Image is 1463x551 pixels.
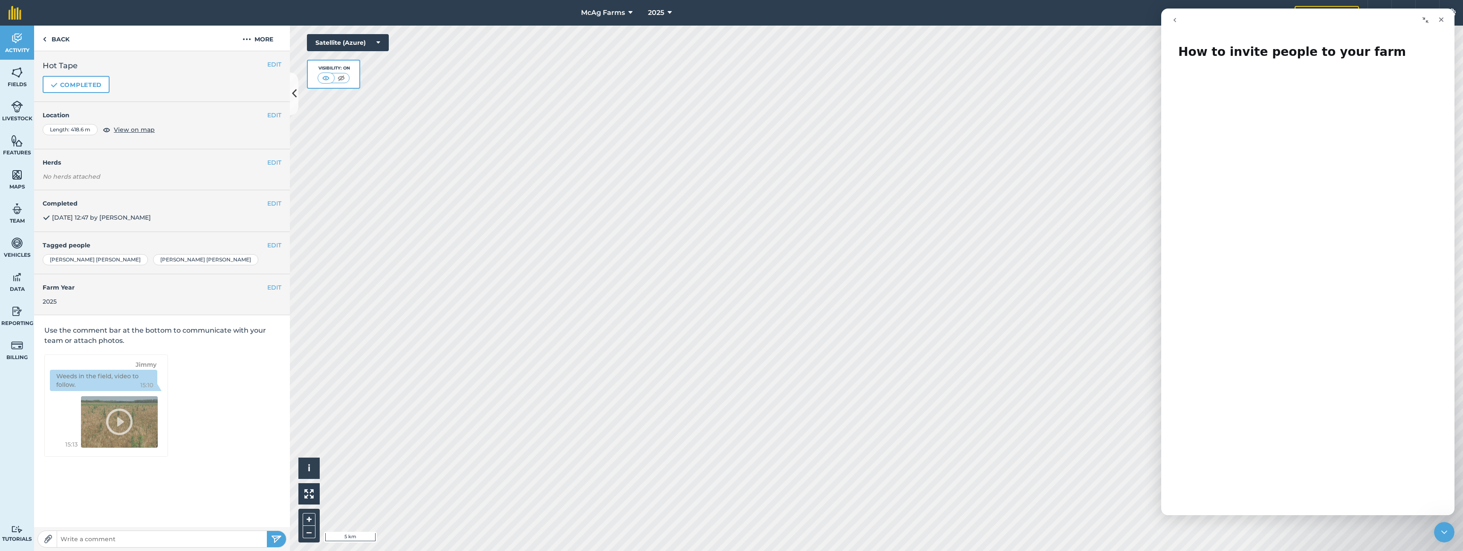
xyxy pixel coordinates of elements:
img: svg+xml;base64,PHN2ZyB4bWxucz0iaHR0cDovL3d3dy53My5vcmcvMjAwMC9zdmciIHdpZHRoPSI1MCIgaGVpZ2h0PSI0MC... [321,74,331,82]
span: View on map [114,125,155,134]
div: [PERSON_NAME] [PERSON_NAME] [153,254,258,265]
h4: Location [43,110,281,120]
button: Satellite (Azure) [307,34,389,51]
div: [DATE] 12:47 by [PERSON_NAME] [34,190,290,232]
img: svg+xml;base64,PD94bWwgdmVyc2lvbj0iMS4wIiBlbmNvZGluZz0idXRmLTgiPz4KPCEtLSBHZW5lcmF0b3I6IEFkb2JlIE... [11,305,23,318]
img: svg+xml;base64,PD94bWwgdmVyc2lvbj0iMS4wIiBlbmNvZGluZz0idXRmLTgiPz4KPCEtLSBHZW5lcmF0b3I6IEFkb2JlIE... [11,525,23,534]
div: Length : 418.6 m [43,124,98,135]
em: No herds attached [43,172,290,181]
img: svg+xml;base64,PHN2ZyB4bWxucz0iaHR0cDovL3d3dy53My5vcmcvMjAwMC9zdmciIHdpZHRoPSI1NiIgaGVpZ2h0PSI2MC... [11,134,23,147]
button: EDIT [267,199,281,208]
span: i [308,463,310,473]
img: svg+xml;base64,PHN2ZyB4bWxucz0iaHR0cDovL3d3dy53My5vcmcvMjAwMC9zdmciIHdpZHRoPSIxOCIgaGVpZ2h0PSIyNC... [50,80,58,90]
iframe: Intercom live chat [1434,522,1454,542]
a: Change plan [1295,6,1359,20]
p: Use the comment bar at the bottom to communicate with your team or attach photos. [44,325,280,346]
img: svg+xml;base64,PHN2ZyB4bWxucz0iaHR0cDovL3d3dy53My5vcmcvMjAwMC9zdmciIHdpZHRoPSIyNSIgaGVpZ2h0PSIyNC... [271,534,282,544]
img: svg+xml;base64,PD94bWwgdmVyc2lvbj0iMS4wIiBlbmNvZGluZz0idXRmLTgiPz4KPCEtLSBHZW5lcmF0b3I6IEFkb2JlIE... [11,32,23,45]
img: Four arrows, one pointing top left, one top right, one bottom right and the last bottom left [304,489,314,499]
button: EDIT [267,158,281,167]
input: Write a comment [57,533,267,545]
button: + [303,513,315,526]
img: svg+xml;base64,PHN2ZyB4bWxucz0iaHR0cDovL3d3dy53My5vcmcvMjAwMC9zdmciIHdpZHRoPSIxOCIgaGVpZ2h0PSIyNC... [103,125,110,135]
button: View on map [103,125,155,135]
h4: Completed [43,199,281,208]
div: Visibility: On [318,65,350,72]
div: [PERSON_NAME] [PERSON_NAME] [43,254,148,265]
h2: Hot Tape [43,60,281,72]
button: Completed [43,76,110,93]
img: svg+xml;base64,PHN2ZyB4bWxucz0iaHR0cDovL3d3dy53My5vcmcvMjAwMC9zdmciIHdpZHRoPSIyMCIgaGVpZ2h0PSIyNC... [243,34,251,44]
span: McAg Farms [581,8,625,18]
img: svg+xml;base64,PD94bWwgdmVyc2lvbj0iMS4wIiBlbmNvZGluZz0idXRmLTgiPz4KPCEtLSBHZW5lcmF0b3I6IEFkb2JlIE... [11,271,23,284]
button: EDIT [267,60,281,69]
img: svg+xml;base64,PHN2ZyB4bWxucz0iaHR0cDovL3d3dy53My5vcmcvMjAwMC9zdmciIHdpZHRoPSIxNyIgaGVpZ2h0PSIxNy... [1423,8,1432,18]
button: EDIT [267,283,281,292]
span: Current plan : PLUS [1231,8,1288,17]
img: svg+xml;base64,PD94bWwgdmVyc2lvbj0iMS4wIiBlbmNvZGluZz0idXRmLTgiPz4KPCEtLSBHZW5lcmF0b3I6IEFkb2JlIE... [11,339,23,352]
img: svg+xml;base64,PHN2ZyB4bWxucz0iaHR0cDovL3d3dy53My5vcmcvMjAwMC9zdmciIHdpZHRoPSI5IiBoZWlnaHQ9IjI0Ii... [43,34,46,44]
img: svg+xml;base64,PD94bWwgdmVyc2lvbj0iMS4wIiBlbmNvZGluZz0idXRmLTgiPz4KPCEtLSBHZW5lcmF0b3I6IEFkb2JlIE... [11,100,23,113]
h4: Farm Year [43,283,281,292]
button: – [303,526,315,538]
a: Back [34,26,78,51]
img: svg+xml;base64,PD94bWwgdmVyc2lvbj0iMS4wIiBlbmNvZGluZz0idXRmLTgiPz4KPCEtLSBHZW5lcmF0b3I6IEFkb2JlIE... [11,237,23,249]
button: i [298,458,320,479]
button: EDIT [267,110,281,120]
h4: Herds [43,158,290,167]
img: svg+xml;base64,PHN2ZyB4bWxucz0iaHR0cDovL3d3dy53My5vcmcvMjAwMC9zdmciIHdpZHRoPSI1NiIgaGVpZ2h0PSI2MC... [11,168,23,181]
iframe: Intercom live chat [1161,9,1454,515]
h4: Tagged people [43,241,281,250]
button: More [226,26,290,51]
img: fieldmargin Logo [9,6,21,20]
img: svg+xml;base64,PHN2ZyB4bWxucz0iaHR0cDovL3d3dy53My5vcmcvMjAwMC9zdmciIHdpZHRoPSI1NiIgaGVpZ2h0PSI2MC... [11,66,23,79]
img: svg+xml;base64,PHN2ZyB4bWxucz0iaHR0cDovL3d3dy53My5vcmcvMjAwMC9zdmciIHdpZHRoPSIxOCIgaGVpZ2h0PSIyNC... [43,213,50,223]
div: 2025 [43,297,281,306]
img: Paperclip icon [44,535,52,543]
span: 2025 [648,8,664,18]
img: svg+xml;base64,PHN2ZyB4bWxucz0iaHR0cDovL3d3dy53My5vcmcvMjAwMC9zdmciIHdpZHRoPSI1MCIgaGVpZ2h0PSI0MC... [336,74,347,82]
button: EDIT [267,241,281,250]
img: svg+xml;base64,PD94bWwgdmVyc2lvbj0iMS4wIiBlbmNvZGluZz0idXRmLTgiPz4KPCEtLSBHZW5lcmF0b3I6IEFkb2JlIE... [11,203,23,215]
